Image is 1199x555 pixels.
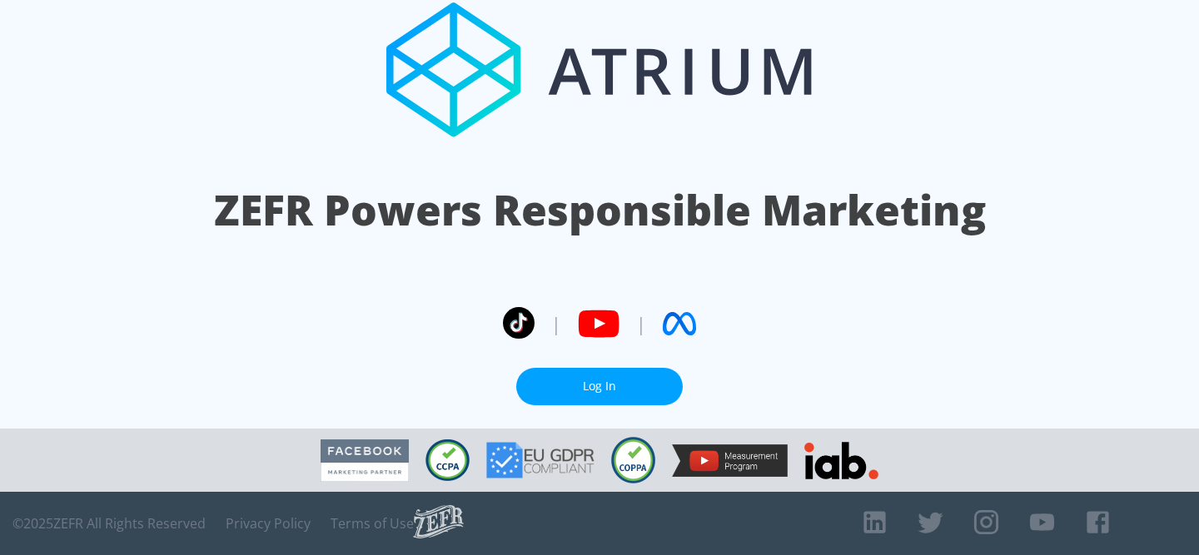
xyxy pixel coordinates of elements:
[611,437,655,483] img: COPPA Compliant
[804,442,878,479] img: IAB
[672,444,788,477] img: YouTube Measurement Program
[516,368,683,405] a: Log In
[486,442,595,478] img: GDPR Compliant
[12,515,206,532] span: © 2025 ZEFR All Rights Reserved
[551,311,561,336] span: |
[425,439,470,481] img: CCPA Compliant
[226,515,311,532] a: Privacy Policy
[331,515,414,532] a: Terms of Use
[636,311,646,336] span: |
[321,439,409,482] img: Facebook Marketing Partner
[214,181,986,239] h1: ZEFR Powers Responsible Marketing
